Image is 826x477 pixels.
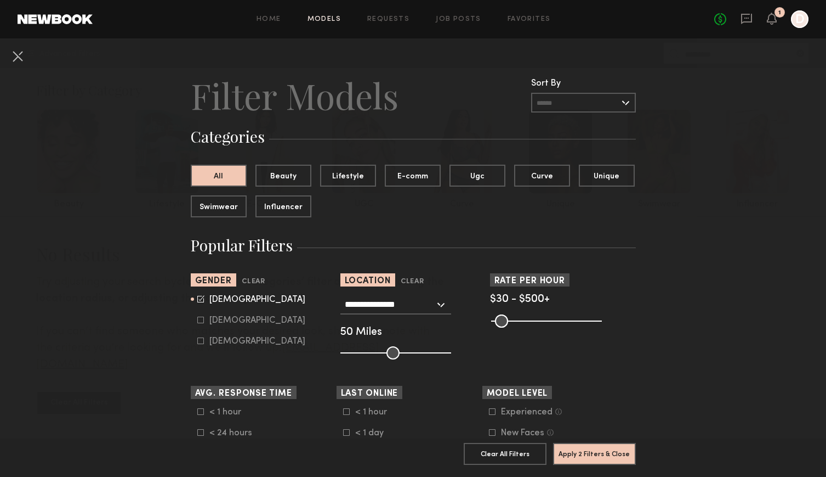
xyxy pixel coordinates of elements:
[209,296,305,303] div: [DEMOGRAPHIC_DATA]
[436,16,481,23] a: Job Posts
[191,74,398,117] h2: Filter Models
[355,430,398,436] div: < 1 day
[401,276,424,288] button: Clear
[257,16,281,23] a: Home
[494,277,566,285] span: Rate per Hour
[501,430,544,436] div: New Faces
[307,16,341,23] a: Models
[345,277,391,285] span: Location
[209,317,305,324] div: [DEMOGRAPHIC_DATA]
[487,390,548,398] span: Model Level
[341,390,398,398] span: Last Online
[191,126,636,147] h3: Categories
[209,409,252,416] div: < 1 hour
[191,195,247,217] button: Swimwear
[385,165,441,187] button: E-comm
[209,430,252,436] div: < 24 hours
[9,47,26,67] common-close-button: Cancel
[255,195,311,217] button: Influencer
[191,165,247,187] button: All
[209,338,305,345] div: [DEMOGRAPHIC_DATA]
[791,10,808,28] a: D
[242,276,265,288] button: Clear
[191,235,636,256] h3: Popular Filters
[355,409,398,416] div: < 1 hour
[255,165,311,187] button: Beauty
[464,443,546,465] button: Clear All Filters
[367,16,409,23] a: Requests
[501,409,552,416] div: Experienced
[449,165,505,187] button: Ugc
[514,165,570,187] button: Curve
[195,277,232,285] span: Gender
[778,10,781,16] div: 1
[531,79,636,88] div: Sort By
[9,47,26,65] button: Cancel
[195,390,292,398] span: Avg. Response Time
[579,165,635,187] button: Unique
[490,294,550,305] span: $30 - $500+
[320,165,376,187] button: Lifestyle
[340,328,486,338] div: 50 Miles
[508,16,551,23] a: Favorites
[553,443,636,465] button: Apply 2 Filters & Close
